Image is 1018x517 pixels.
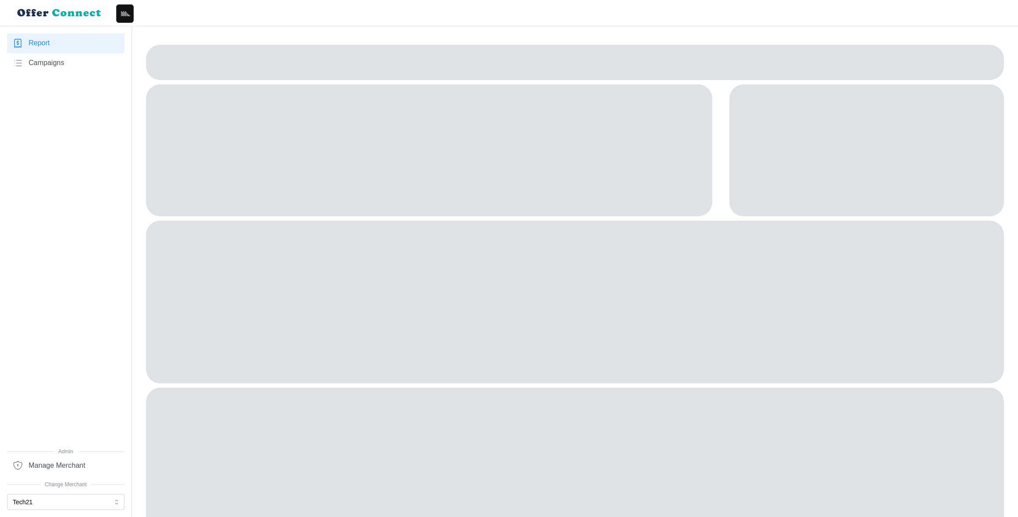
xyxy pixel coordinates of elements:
[7,494,125,510] button: Tech21
[7,481,125,489] span: Change Merchant
[7,455,125,475] a: Manage Merchant
[7,33,125,53] a: Report
[29,38,50,49] span: Report
[7,448,125,456] span: Admin
[29,460,85,471] span: Manage Merchant
[14,5,106,21] img: loyalBe Logo
[29,58,64,69] span: Campaigns
[7,53,125,73] a: Campaigns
